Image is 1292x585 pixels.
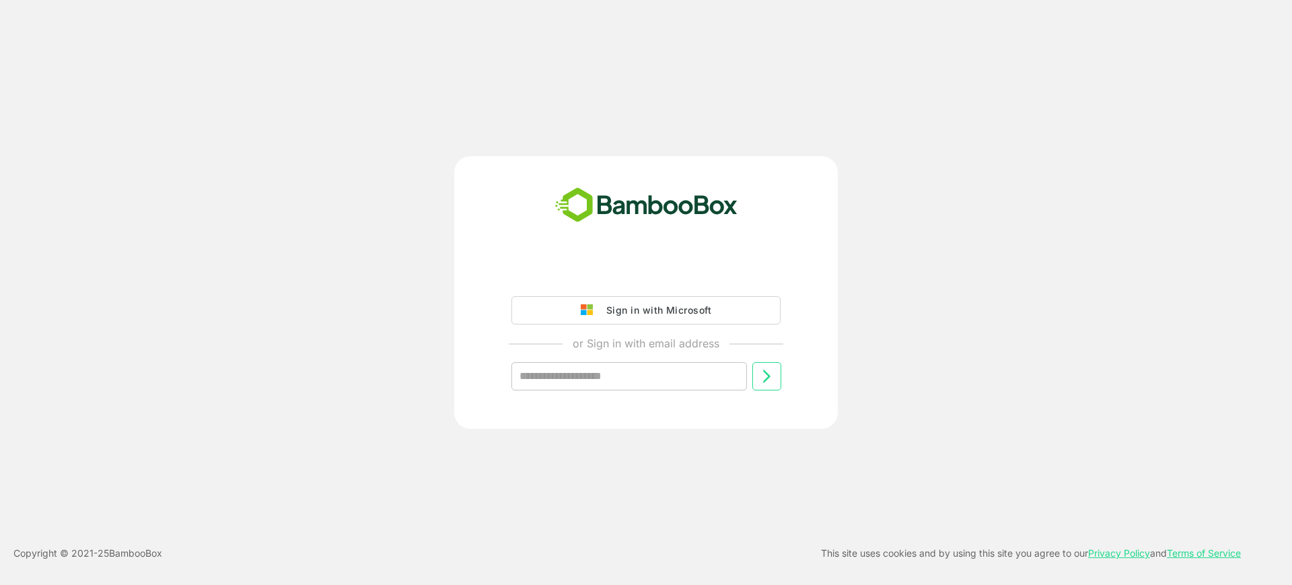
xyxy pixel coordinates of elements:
a: Terms of Service [1167,547,1241,559]
img: google [581,304,600,316]
p: Copyright © 2021- 25 BambooBox [13,545,162,561]
button: Sign in with Microsoft [511,296,781,324]
a: Privacy Policy [1088,547,1150,559]
img: bamboobox [548,183,745,228]
p: This site uses cookies and by using this site you agree to our and [821,545,1241,561]
div: Sign in with Microsoft [600,302,711,319]
p: or Sign in with email address [573,335,719,351]
iframe: Sign in with Google Button [505,259,787,288]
